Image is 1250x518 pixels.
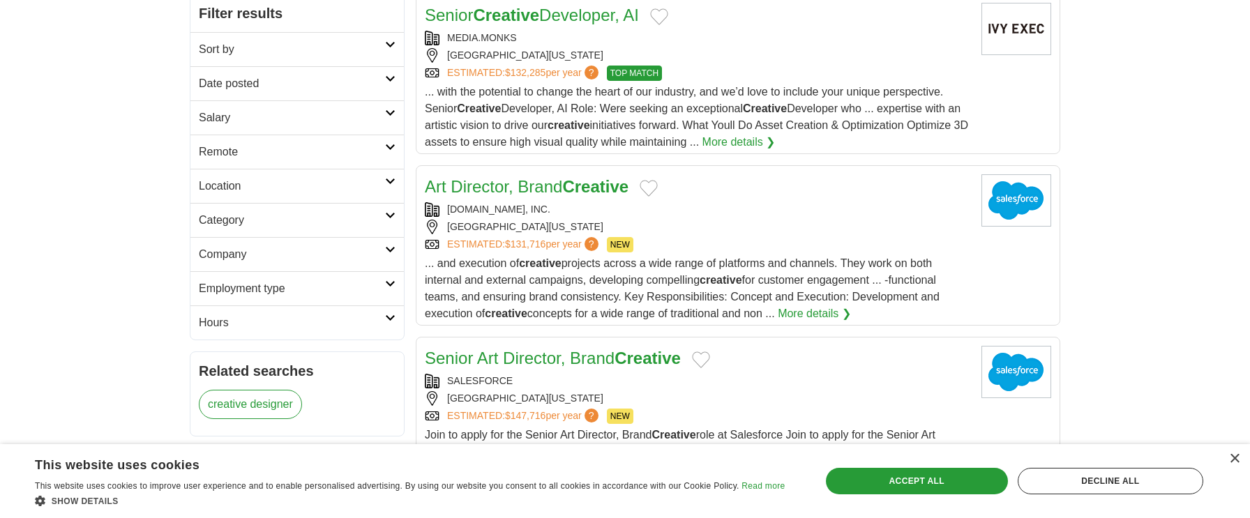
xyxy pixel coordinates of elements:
[425,177,628,196] a: Art Director, BrandCreative
[190,169,404,203] a: Location
[425,349,681,367] a: Senior Art Director, BrandCreative
[199,144,385,160] h2: Remote
[981,3,1051,55] img: Company logo
[702,134,776,151] a: More details ❯
[425,429,959,491] span: Join to apply for the Senior Art Director, Brand role at Salesforce Join to apply for the Senior ...
[743,102,787,114] strong: Creative
[199,280,385,297] h2: Employment type
[778,305,851,322] a: More details ❯
[447,237,601,252] a: ESTIMATED:$131,716per year?
[826,468,1008,494] div: Accept all
[505,238,545,250] span: $131,716
[485,307,527,319] strong: creative
[562,177,628,196] strong: Creative
[425,86,968,148] span: ... with the potential to change the heart of our industry, and we’d love to include your unique ...
[425,48,970,63] div: [GEOGRAPHIC_DATA][US_STATE]
[425,220,970,234] div: [GEOGRAPHIC_DATA][US_STATE]
[199,314,385,331] h2: Hours
[981,174,1051,227] img: salesforce.com logo
[190,32,404,66] a: Sort by
[199,75,385,92] h2: Date posted
[35,481,739,491] span: This website uses cookies to improve user experience and to enable personalised advertising. By u...
[190,271,404,305] a: Employment type
[425,391,970,406] div: [GEOGRAPHIC_DATA][US_STATE]
[190,66,404,100] a: Date posted
[607,66,662,81] span: TOP MATCH
[190,305,404,340] a: Hours
[607,237,633,252] span: NEW
[505,410,545,421] span: $147,716
[425,6,639,24] a: SeniorCreativeDeveloper, AI
[640,180,658,197] button: Add to favorite jobs
[447,375,513,386] a: SALESFORCE
[199,212,385,229] h2: Category
[1018,468,1203,494] div: Decline all
[199,246,385,263] h2: Company
[519,257,562,269] strong: creative
[199,390,302,419] a: creative designer
[615,349,681,367] strong: Creative
[447,204,550,215] a: [DOMAIN_NAME], INC.
[692,351,710,368] button: Add to favorite jobs
[585,237,598,251] span: ?
[447,409,601,424] a: ESTIMATED:$147,716per year?
[741,481,785,491] a: Read more, opens a new window
[505,67,545,78] span: $132,285
[199,360,396,381] h2: Related searches
[52,496,119,506] span: Show details
[190,100,404,135] a: Salary
[190,203,404,237] a: Category
[425,31,970,45] div: MEDIA.MONKS
[650,8,668,25] button: Add to favorite jobs
[190,135,404,169] a: Remote
[199,178,385,195] h2: Location
[425,257,940,319] span: ... and execution of projects across a wide range of platforms and channels. They work on both in...
[700,274,742,286] strong: creative
[585,409,598,422] span: ?
[652,429,696,441] strong: Creative
[607,409,633,424] span: NEW
[457,102,501,114] strong: Creative
[199,41,385,58] h2: Sort by
[585,66,598,79] span: ?
[35,494,785,508] div: Show details
[199,109,385,126] h2: Salary
[190,237,404,271] a: Company
[548,119,590,131] strong: creative
[981,346,1051,398] img: salesforce.com logo
[35,452,750,473] div: This website uses cookies
[1229,454,1240,464] div: Close
[447,66,601,81] a: ESTIMATED:$132,285per year?
[473,6,539,24] strong: Creative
